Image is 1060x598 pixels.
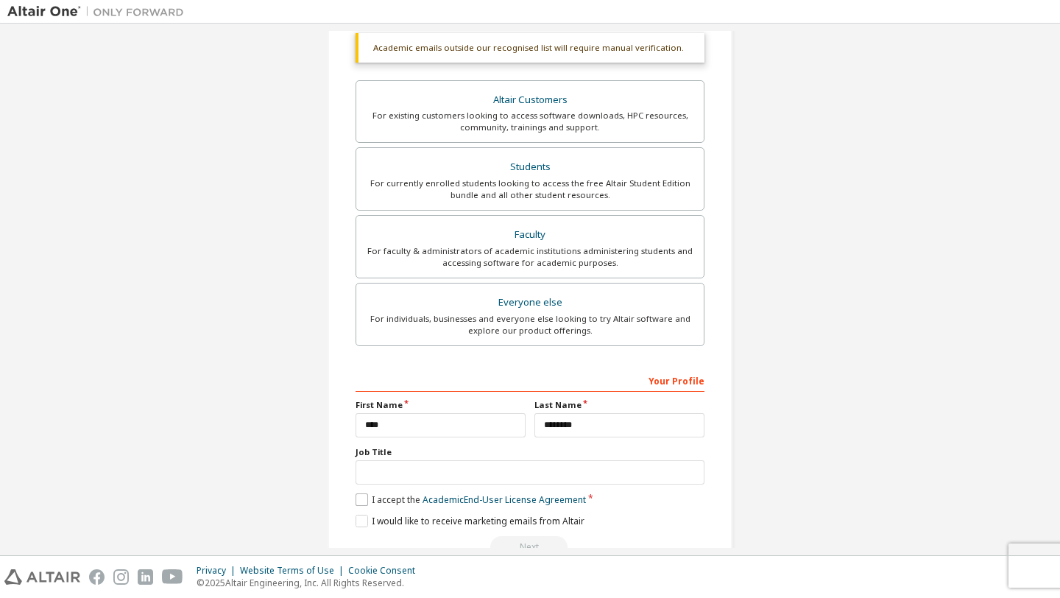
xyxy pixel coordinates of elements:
[113,569,129,585] img: instagram.svg
[365,110,695,133] div: For existing customers looking to access software downloads, HPC resources, community, trainings ...
[356,446,704,458] label: Job Title
[365,292,695,313] div: Everyone else
[365,177,695,201] div: For currently enrolled students looking to access the free Altair Student Edition bundle and all ...
[197,577,424,589] p: © 2025 Altair Engineering, Inc. All Rights Reserved.
[356,33,704,63] div: Academic emails outside our recognised list will require manual verification.
[365,245,695,269] div: For faculty & administrators of academic institutions administering students and accessing softwa...
[356,536,704,558] div: Please wait while checking email ...
[356,368,704,392] div: Your Profile
[365,313,695,337] div: For individuals, businesses and everyone else looking to try Altair software and explore our prod...
[423,493,586,506] a: Academic End-User License Agreement
[4,569,80,585] img: altair_logo.svg
[365,225,695,245] div: Faculty
[162,569,183,585] img: youtube.svg
[356,493,586,506] label: I accept the
[240,565,348,577] div: Website Terms of Use
[138,569,153,585] img: linkedin.svg
[197,565,240,577] div: Privacy
[356,399,526,411] label: First Name
[365,90,695,110] div: Altair Customers
[89,569,105,585] img: facebook.svg
[356,515,584,527] label: I would like to receive marketing emails from Altair
[7,4,191,19] img: Altair One
[348,565,424,577] div: Cookie Consent
[534,399,704,411] label: Last Name
[365,157,695,177] div: Students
